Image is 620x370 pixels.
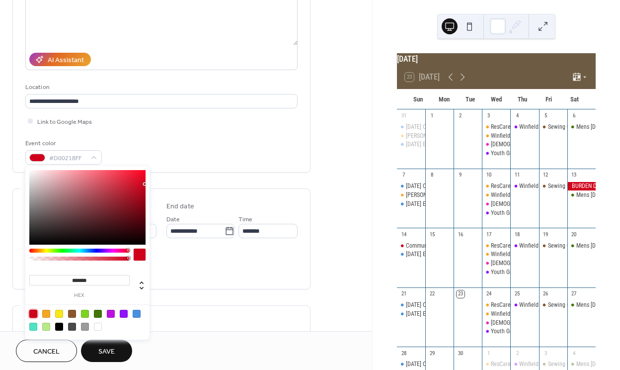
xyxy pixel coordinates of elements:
[68,310,76,318] div: #8B572A
[94,310,102,318] div: #417505
[510,242,539,250] div: Winfield Bible Study
[542,290,549,298] div: 26
[428,112,436,120] div: 1
[542,231,549,238] div: 19
[406,200,463,208] div: [DATE] Evening Worship
[561,90,588,109] div: Sat
[542,172,549,179] div: 12
[539,123,567,131] div: Sewing Group
[37,117,92,127] span: Link to Google Maps
[548,301,581,309] div: Sewing Group
[48,55,84,66] div: AI Assistant
[457,350,464,357] div: 30
[482,268,510,277] div: Youth Groups
[482,209,510,217] div: Youth Groups
[400,172,407,179] div: 7
[428,290,436,298] div: 22
[406,242,534,250] div: Community [DEMOGRAPHIC_DATA] Service & Potluck
[120,310,128,318] div: #9013FE
[81,340,132,362] button: Save
[42,310,50,318] div: #F5A623
[513,112,521,120] div: 4
[539,182,567,190] div: Sewing Group
[406,250,463,259] div: [DATE] Evening Worship
[405,90,431,109] div: Sun
[482,310,510,318] div: Winfield Assisted Living Ministry Outreach
[482,259,510,268] div: Ladies Bible Study
[510,360,539,369] div: Winfield Bible Study
[42,323,50,331] div: #B8E986
[457,231,464,238] div: 16
[570,231,578,238] div: 20
[400,112,407,120] div: 31
[519,182,610,190] div: Winfield [DEMOGRAPHIC_DATA] Study
[482,132,510,140] div: Winfield Assisted Living Ministry Outreach
[406,301,461,309] div: [DATE] Classes/Service
[397,123,425,131] div: Sunday Classes/Service
[513,350,521,357] div: 2
[397,250,425,259] div: Sunday Evening Worship
[29,323,37,331] div: #50E3C2
[567,191,596,199] div: Mens Bible Study
[548,123,581,131] div: Sewing Group
[482,301,510,309] div: ResCare Assisted Living Ministry Outreach
[548,242,581,250] div: Sewing Group
[406,360,461,369] div: [DATE] Classes/Service
[400,350,407,357] div: 28
[55,323,63,331] div: #000000
[485,350,492,357] div: 1
[25,82,296,92] div: Location
[81,323,89,331] div: #9B9B9B
[536,90,562,109] div: Fri
[98,347,115,357] span: Save
[400,290,407,298] div: 21
[485,172,492,179] div: 10
[397,310,425,318] div: Sunday Evening Worship
[539,301,567,309] div: Sewing Group
[457,172,464,179] div: 9
[482,319,510,327] div: Ladies Bible Study
[397,360,425,369] div: Sunday Classes/Service
[482,200,510,208] div: Ladies Bible Study
[482,360,510,369] div: ResCare Assisted Living Ministry Outreach
[567,360,596,369] div: Mens Bible Study
[166,214,180,225] span: Date
[107,310,115,318] div: #BD10E0
[491,182,593,190] div: ResCare Assisted Living Ministry Outreach
[55,310,63,318] div: #F8E71C
[519,301,610,309] div: Winfield [DEMOGRAPHIC_DATA] Study
[406,123,461,131] div: [DATE] Classes/Service
[397,132,425,140] div: Maria Court Ministry Outreach
[513,172,521,179] div: 11
[431,90,457,109] div: Mon
[457,90,483,109] div: Tue
[567,242,596,250] div: Mens Bible Study
[485,290,492,298] div: 24
[406,132,505,140] div: [PERSON_NAME] Court Ministry Outreach
[491,149,523,158] div: Youth Groups
[482,327,510,336] div: Youth Groups
[397,200,425,208] div: Sunday Evening Worship
[29,310,37,318] div: #D0021B
[570,350,578,357] div: 4
[509,90,536,109] div: Thu
[510,182,539,190] div: Winfield Bible Study
[33,347,60,357] span: Cancel
[68,323,76,331] div: #4A4A4A
[491,268,523,277] div: Youth Groups
[482,250,510,259] div: Winfield Assisted Living Ministry Outreach
[397,242,425,250] div: Community Church Service & Potluck
[548,360,581,369] div: Sewing Group
[548,182,581,190] div: Sewing Group
[491,327,523,336] div: Youth Groups
[519,242,610,250] div: Winfield [DEMOGRAPHIC_DATA] Study
[485,112,492,120] div: 3
[406,310,463,318] div: [DATE] Evening Worship
[491,319,617,327] div: [DEMOGRAPHIC_DATA] [DEMOGRAPHIC_DATA] Study
[491,140,617,149] div: [DEMOGRAPHIC_DATA] [DEMOGRAPHIC_DATA] Study
[482,182,510,190] div: ResCare Assisted Living Ministry Outreach
[570,112,578,120] div: 6
[397,140,425,149] div: Sunday Evening Worship
[491,200,617,208] div: [DEMOGRAPHIC_DATA] [DEMOGRAPHIC_DATA] Study
[519,123,610,131] div: Winfield [DEMOGRAPHIC_DATA] Study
